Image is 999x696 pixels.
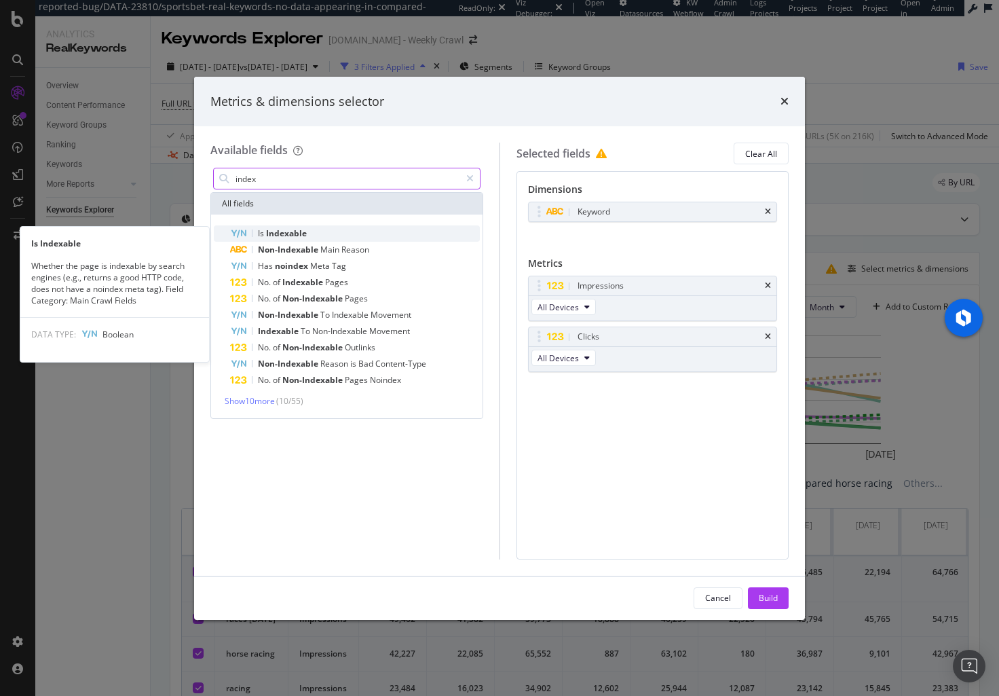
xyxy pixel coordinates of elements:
[358,358,375,369] span: Bad
[258,309,320,320] span: Non-Indexable
[375,358,426,369] span: Content-Type
[531,299,596,315] button: All Devices
[276,395,303,407] span: ( 10 / 55 )
[320,309,332,320] span: To
[345,342,375,353] span: Outlinks
[765,333,771,341] div: times
[578,205,610,219] div: Keyword
[320,358,350,369] span: Reason
[310,260,332,272] span: Meta
[282,342,345,353] span: Non-Indexable
[312,325,369,337] span: Non-Indexable
[759,592,778,604] div: Build
[225,395,275,407] span: Show 10 more
[258,244,320,255] span: Non-Indexable
[332,260,346,272] span: Tag
[332,309,371,320] span: Indexable
[341,244,369,255] span: Reason
[578,330,599,344] div: Clicks
[780,93,789,111] div: times
[371,309,411,320] span: Movement
[210,143,288,158] div: Available fields
[258,374,273,386] span: No.
[350,358,358,369] span: is
[282,293,345,304] span: Non-Indexable
[531,350,596,366] button: All Devices
[953,650,985,682] div: Open Intercom Messenger
[538,301,579,313] span: All Devices
[275,260,310,272] span: noindex
[345,293,368,304] span: Pages
[301,325,312,337] span: To
[258,342,273,353] span: No.
[765,208,771,216] div: times
[734,143,789,164] button: Clear All
[282,374,345,386] span: Non-Indexable
[748,587,789,609] button: Build
[266,227,307,239] span: Indexable
[210,93,384,111] div: Metrics & dimensions selector
[258,325,301,337] span: Indexable
[528,327,778,372] div: ClickstimesAll Devices
[745,148,777,160] div: Clear All
[528,183,778,202] div: Dimensions
[258,227,266,239] span: Is
[528,257,778,276] div: Metrics
[705,592,731,604] div: Cancel
[578,279,624,293] div: Impressions
[20,260,209,307] div: Whether the page is indexable by search engines (e.g., returns a good HTTP code, does not have a ...
[194,77,805,620] div: modal
[765,282,771,290] div: times
[345,374,370,386] span: Pages
[234,168,460,189] input: Search by field name
[370,374,401,386] span: Noindex
[325,276,348,288] span: Pages
[258,293,273,304] span: No.
[528,276,778,321] div: ImpressionstimesAll Devices
[273,293,282,304] span: of
[528,202,778,222] div: Keywordtimes
[369,325,410,337] span: Movement
[320,244,341,255] span: Main
[258,260,275,272] span: Has
[211,193,483,215] div: All fields
[273,342,282,353] span: of
[258,358,320,369] span: Non-Indexable
[258,276,273,288] span: No.
[273,374,282,386] span: of
[20,238,209,249] div: Is Indexable
[538,352,579,364] span: All Devices
[273,276,282,288] span: of
[282,276,325,288] span: Indexable
[516,143,612,164] div: Selected fields
[694,587,742,609] button: Cancel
